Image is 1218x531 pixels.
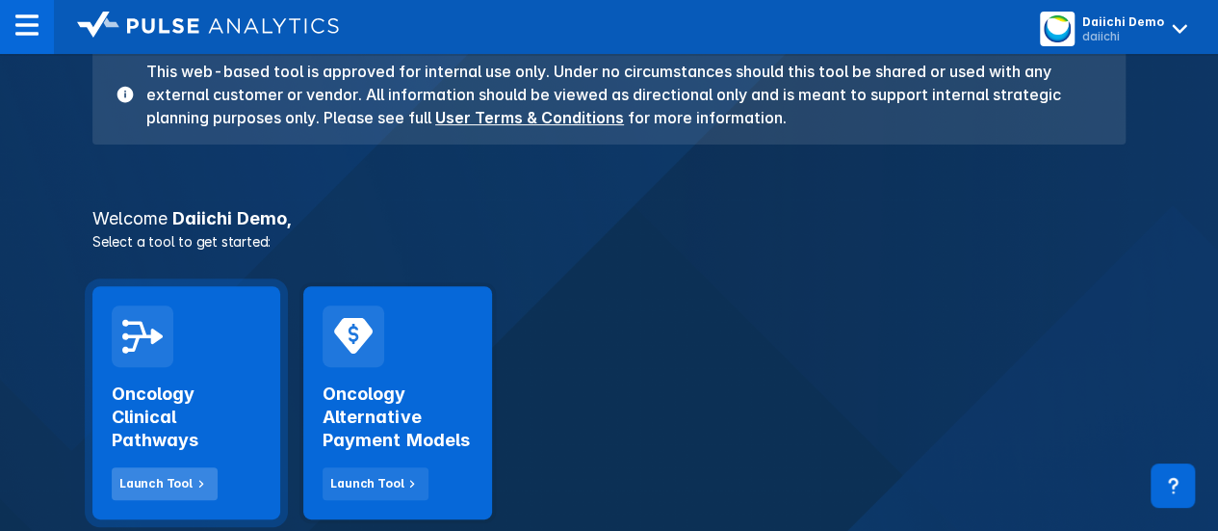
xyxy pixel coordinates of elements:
button: Launch Tool [112,467,218,500]
div: Daiichi Demo [1082,14,1164,29]
div: daiichi [1082,29,1164,43]
span: Welcome [92,208,168,228]
img: menu button [1044,15,1071,42]
div: Contact Support [1151,464,1195,508]
div: Launch Tool [330,475,403,492]
img: logo [77,12,339,39]
a: Oncology Clinical PathwaysLaunch Tool [92,286,280,519]
a: Oncology Alternative Payment ModelsLaunch Tool [303,286,491,519]
h3: This web-based tool is approved for internal use only. Under no circumstances should this tool be... [135,60,1102,129]
img: menu--horizontal.svg [15,13,39,37]
button: Launch Tool [323,467,428,500]
p: Select a tool to get started: [81,231,1137,252]
h3: Daiichi Demo , [81,210,1137,227]
a: User Terms & Conditions [435,108,624,127]
div: Launch Tool [119,475,193,492]
a: logo [54,12,339,42]
h2: Oncology Clinical Pathways [112,383,261,452]
h2: Oncology Alternative Payment Models [323,383,472,452]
